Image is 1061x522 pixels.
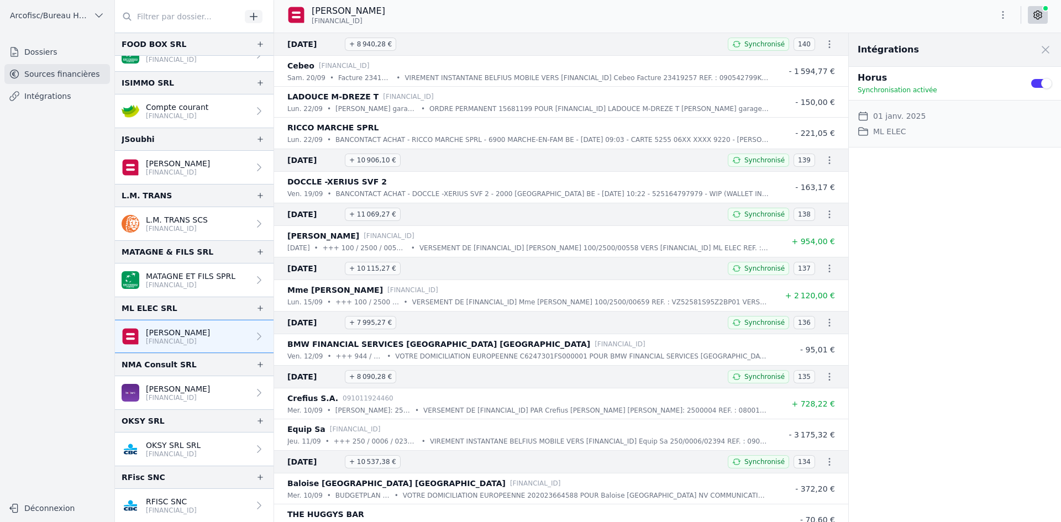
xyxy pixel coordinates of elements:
div: NMA Consult SRL [122,358,197,371]
span: + 10 906,10 € [345,154,401,167]
span: Synchronisé [744,156,785,165]
div: FOOD BOX SRL [122,38,186,51]
div: • [327,490,331,501]
span: [FINANCIAL_ID] [312,17,363,25]
input: Filtrer par dossier... [115,7,241,27]
p: lun. 22/09 [287,103,323,114]
span: 137 [794,262,815,275]
p: [FINANCIAL_ID] [146,224,208,233]
div: ML ELEC SRL [122,302,177,315]
p: BMW FINANCIAL SERVICES [GEOGRAPHIC_DATA] [GEOGRAPHIC_DATA] [287,338,590,351]
span: [DATE] [287,38,340,51]
p: VOTRE DOMICILIATION EUROPEENNE 202023664588 POUR Baloise [GEOGRAPHIC_DATA] NV COMMUNICATION : BUD... [403,490,769,501]
p: [FINANCIAL_ID] [146,337,210,346]
span: Synchronisé [744,210,785,219]
span: - 150,00 € [795,98,835,107]
p: VIREMENT INSTANTANE BELFIUS MOBILE VERS [FINANCIAL_ID] Cebeo Facture 23419257 REF. : 090542799K49... [405,72,769,83]
p: mer. 10/09 [287,490,323,501]
span: - 221,05 € [795,129,835,138]
div: • [327,103,331,114]
span: + 728,22 € [791,399,835,408]
a: Sources financières [4,64,110,84]
p: MATAGNE ET FILS SPRL [146,271,235,282]
p: +++ 944 / 0122 / 57730 +++ [336,351,383,362]
p: Cebeo [287,59,314,72]
div: L.M. TRANS [122,189,172,202]
a: Dossiers [4,42,110,62]
span: - 1 594,77 € [789,67,835,76]
span: - 95,01 € [800,345,835,354]
p: RICCO MARCHE SPRL [287,121,379,134]
span: Synchronisé [744,264,785,273]
p: VERSEMENT DE [FINANCIAL_ID] [PERSON_NAME] 100/2500/00558 VERS [FINANCIAL_ID] ML ELEC REF. : 63120... [419,242,769,254]
p: lun. 22/09 [287,134,323,145]
p: [PERSON_NAME] [287,229,359,242]
p: [FINANCIAL_ID] [146,55,204,64]
span: Arcofisc/Bureau Haot [10,10,89,21]
span: 140 [794,38,815,51]
div: OKSY SRL [122,414,165,428]
p: VIREMENT INSTANTANE BELFIUS MOBILE VERS [FINANCIAL_ID] Equip Sa 250/0006/02394 REF. : 090544029B2... [430,436,769,447]
span: + 2 120,00 € [785,291,835,300]
span: Synchronisé [744,318,785,327]
div: • [422,436,426,447]
p: Facture 23419257 [338,72,392,83]
div: • [396,72,400,83]
p: [PERSON_NAME] [312,4,385,18]
p: [FINANCIAL_ID] [146,393,210,402]
p: mer. 10/09 [287,405,323,416]
p: ven. 12/09 [287,351,323,362]
button: Déconnexion [4,499,110,517]
p: [FINANCIAL_ID] [383,91,434,102]
p: [FINANCIAL_ID] [146,506,197,515]
p: ORDRE PERMANENT 15681199 POUR [FINANCIAL_ID] LADOUCE M-DREZE T [PERSON_NAME] garage et bureau REF... [429,103,769,114]
div: • [327,297,331,308]
p: [PERSON_NAME] [146,383,210,394]
p: [PERSON_NAME] [146,158,210,169]
p: [PERSON_NAME] [146,327,210,338]
p: Mme [PERSON_NAME] [287,283,383,297]
p: LADOUCE M-DREZE T [287,90,379,103]
div: ISIMMO SRL [122,76,174,89]
div: RFisc SNC [122,471,165,484]
p: VERSEMENT DE [FINANCIAL_ID] PAR Crefius [PERSON_NAME] [PERSON_NAME]: 2500004 REF. : 080019A888738... [423,405,769,416]
p: OKSY SRL SRL [146,440,201,451]
div: MATAGNE & FILS SRL [122,245,213,259]
p: lun. 15/09 [287,297,323,308]
p: VOTRE DOMICILIATION EUROPEENNE C6247301FS000001 POUR BMW FINANCIAL SERVICES [GEOGRAPHIC_DATA] NV ... [395,351,769,362]
p: [FINANCIAL_ID] [146,112,208,120]
span: - 163,17 € [795,183,835,192]
span: 139 [794,154,815,167]
dd: ML ELEC [873,125,906,138]
p: [FINANCIAL_ID] [319,60,370,71]
p: Equip Sa [287,423,325,436]
span: [DATE] [287,262,340,275]
p: [FINANCIAL_ID] [146,281,235,289]
span: [DATE] [287,208,340,221]
p: BANCONTACT ACHAT - RICCO MARCHE SPRL - 6900 MARCHE-EN-FAM BE - [DATE] 09:03 - CARTE 5255 06XX XXX... [335,134,769,145]
div: • [314,242,318,254]
span: - 3 175,32 € [789,430,835,439]
img: CBC_CREGBEBB.png [122,497,139,514]
div: • [403,297,407,308]
span: + 10 537,38 € [345,455,401,468]
img: belfius-1.png [287,6,305,24]
img: BNP_BE_BUSINESS_GEBABEBB.png [122,271,139,289]
h2: Intégrations [858,43,919,56]
p: [PERSON_NAME]: 2500004 [335,405,411,416]
p: BANCONTACT ACHAT - DOCCLE -XERIUS SVF 2 - 2000 [GEOGRAPHIC_DATA] BE - [DATE] 10:22 - 525164797979... [336,188,769,199]
div: • [411,242,415,254]
a: [PERSON_NAME] [FINANCIAL_ID] [115,151,274,184]
button: Arcofisc/Bureau Haot [4,7,110,24]
p: [FINANCIAL_ID] [330,424,381,435]
a: L.M. TRANS SCS [FINANCIAL_ID] [115,207,274,240]
p: THE HUGGYS BAR [287,508,364,521]
div: • [325,436,329,447]
p: DOCCLE -XERIUS SVF 2 [287,175,387,188]
div: • [327,351,331,362]
span: 135 [794,370,815,383]
a: RFISC SNC [FINANCIAL_ID] [115,489,274,522]
a: [PERSON_NAME] [FINANCIAL_ID] [115,376,274,409]
p: 091011924460 [343,393,393,404]
span: [DATE] [287,154,340,167]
